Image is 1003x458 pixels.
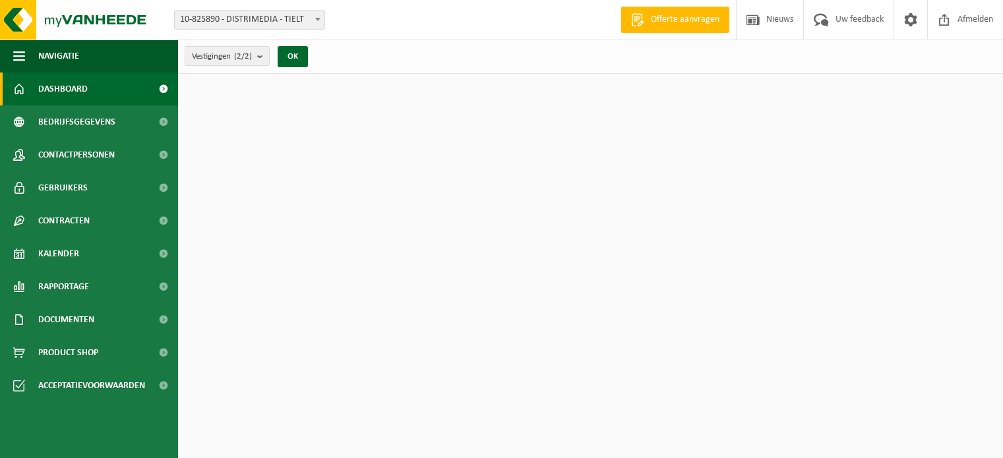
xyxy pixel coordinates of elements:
span: Vestigingen [192,47,252,67]
span: Offerte aanvragen [648,13,723,26]
span: Kalender [38,237,79,270]
span: Bedrijfsgegevens [38,105,115,138]
button: Vestigingen(2/2) [185,46,270,66]
span: 10-825890 - DISTRIMEDIA - TIELT [174,10,325,30]
span: 10-825890 - DISTRIMEDIA - TIELT [175,11,324,29]
span: Gebruikers [38,171,88,204]
span: Dashboard [38,72,88,105]
span: Contracten [38,204,90,237]
span: Acceptatievoorwaarden [38,369,145,402]
count: (2/2) [234,52,252,61]
a: Offerte aanvragen [621,7,729,33]
span: Navigatie [38,40,79,72]
span: Contactpersonen [38,138,115,171]
span: Product Shop [38,336,98,369]
span: Documenten [38,303,94,336]
button: OK [278,46,308,67]
span: Rapportage [38,270,89,303]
